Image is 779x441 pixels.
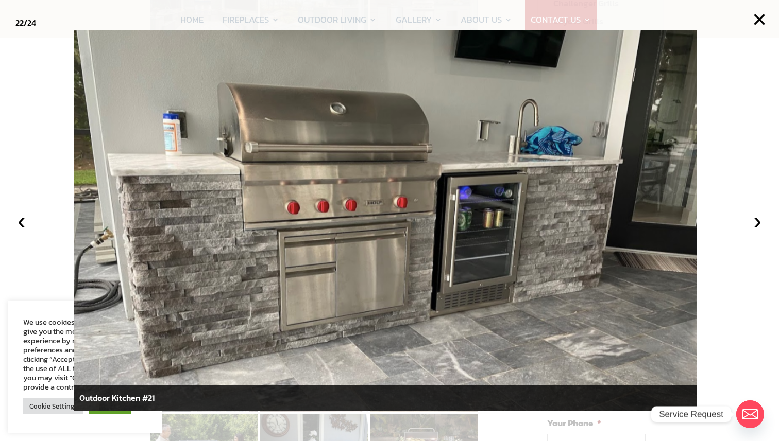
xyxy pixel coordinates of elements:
a: Email [736,400,764,428]
div: / [15,15,36,30]
div: We use cookies on our website to give you the most relevant experience by remembering your prefer... [23,317,147,392]
div: Outdoor Kitchen #21 [74,385,698,411]
span: 22 [15,16,24,29]
a: Cookie Settings [23,398,83,414]
button: ‹ [10,209,33,232]
img: ralph.png [74,30,698,411]
button: › [746,209,769,232]
button: × [748,8,771,31]
span: 24 [27,16,36,29]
